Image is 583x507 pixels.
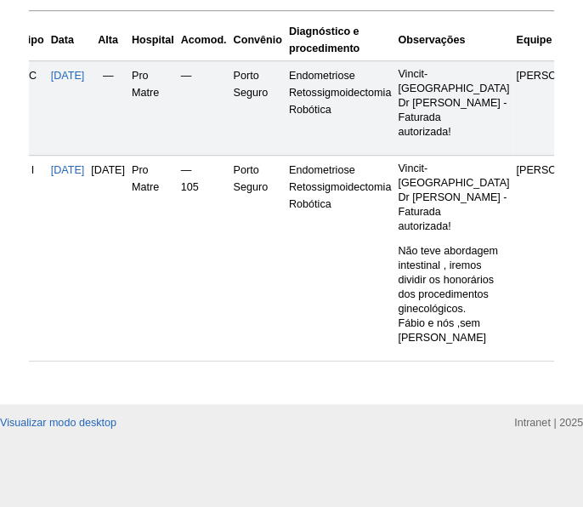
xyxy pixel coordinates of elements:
th: Observações [394,20,512,61]
th: Acomod. [178,20,230,61]
div: Intranet | 2025 [514,414,583,431]
td: — 105 [178,156,230,362]
a: [DATE] [51,70,85,82]
td: Pro Matre [128,60,178,155]
td: Endometriose Retossigmoidectomia Robótica [286,60,394,155]
th: Data [48,20,88,61]
th: Diagnóstico e procedimento [286,20,394,61]
th: Convênio [230,20,286,61]
p: Vincit- [GEOGRAPHIC_DATA] Dr [PERSON_NAME] - Faturada autorizada! [398,162,509,234]
td: — [178,60,230,155]
th: Hospital [128,20,178,61]
td: Endometriose Retossigmoidectomia Robótica [286,156,394,362]
td: Porto Seguro [230,156,286,362]
td: — [88,60,128,155]
td: Pro Matre [128,156,178,362]
div: I [21,162,43,179]
th: Alta [88,20,128,61]
span: [DATE] [91,164,125,176]
p: Vincit- [GEOGRAPHIC_DATA] Dr [PERSON_NAME] - Faturada autorizada! [398,67,509,140]
th: Tipo [18,20,47,61]
p: Não teve abordagem intestinal , iremos dividir os honorários dos procedimentos ginecológicos. Fáb... [398,244,509,345]
td: Porto Seguro [230,60,286,155]
div: C [21,67,43,84]
a: [DATE] [51,164,85,176]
